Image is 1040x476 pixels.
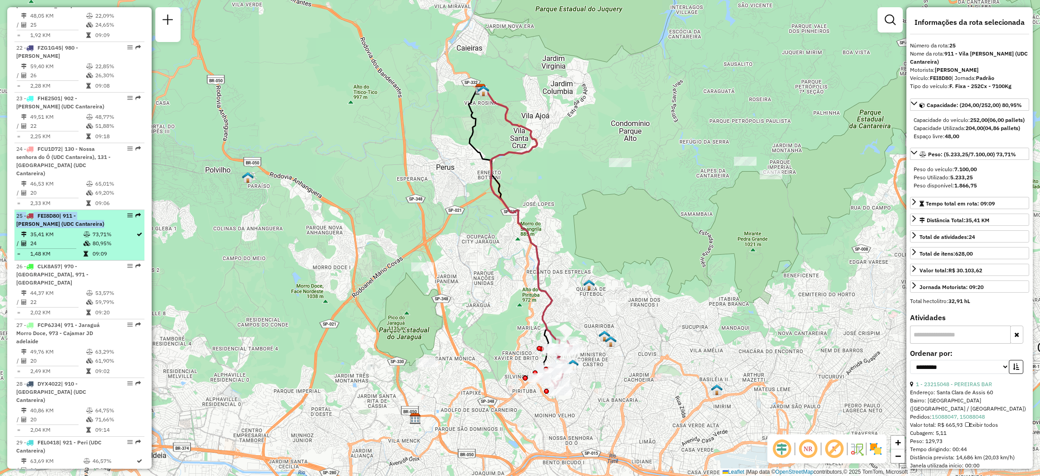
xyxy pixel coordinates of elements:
[868,442,883,456] img: Exibir/Ocultar setores
[21,73,27,78] i: Total de Atividades
[910,280,1029,293] a: Jornada Motorista: 09:20
[910,66,1029,74] div: Motorista:
[771,438,793,460] span: Ocultar deslocamento
[30,112,86,121] td: 49,51 KM
[37,44,61,51] span: FZG1G45
[910,297,1029,305] div: Total hectolitro:
[475,84,487,95] img: CDD Norte
[242,172,254,183] img: Teste HB
[945,133,959,140] strong: 48,00
[86,349,93,355] i: % de utilização do peso
[910,421,1029,429] div: Valor total: R$ 665,93
[910,18,1029,27] h4: Informações da rota selecionada
[976,75,994,81] strong: Padrão
[127,322,133,327] em: Opções
[21,64,27,69] i: Distância Total
[549,387,572,396] div: Atividade não roteirizada - ARLINO FREIRE DA SIL
[30,199,86,208] td: 2,33 KM
[37,263,60,270] span: CLK8A57
[910,462,1029,470] div: Janela utilizada início: 00:00
[95,31,140,40] td: 09:09
[910,348,1029,359] label: Ordenar por:
[16,425,21,434] td: =
[711,384,723,396] img: 613 UDC WCL Casa Verde
[86,22,93,28] i: % de utilização da cubagem
[84,232,90,237] i: % de utilização do peso
[95,425,140,434] td: 09:14
[16,188,21,197] td: /
[95,132,140,141] td: 09:18
[910,264,1029,276] a: Valor total:R$ 30.103,62
[30,466,83,475] td: 14
[16,95,104,110] span: 23 -
[30,71,86,80] td: 26
[16,212,104,227] span: | 911 - [PERSON_NAME] (UDC Cantareira)
[16,466,21,475] td: /
[86,181,93,187] i: % de utilização do peso
[16,298,21,307] td: /
[16,263,88,286] span: | 970 - [GEOGRAPHIC_DATA], 971 - [GEOGRAPHIC_DATA]
[37,212,59,219] span: FEI8D80
[30,367,86,376] td: 2,49 KM
[950,174,973,181] strong: 5.233,25
[135,381,141,386] em: Rota exportada
[30,239,83,248] td: 24
[919,266,982,275] div: Valor total:
[910,162,1029,193] div: Peso: (5.233,25/7.100,00) 73,71%
[127,263,133,269] em: Opções
[86,408,93,413] i: % de utilização do peso
[797,438,819,460] span: Ocultar NR
[599,330,610,342] img: UDC Cantareira
[965,421,998,428] span: Exibir todos
[583,279,595,291] img: 614 UDC WCL Jd Damasceno
[910,429,947,436] span: Cubagem: 5,11
[16,20,21,29] td: /
[86,417,93,422] i: % de utilização da cubagem
[928,151,1016,158] span: Peso: (5.233,25/7.100,00) 73,71%
[135,45,141,50] em: Rota exportada
[30,308,86,317] td: 2,02 KM
[932,413,985,420] a: 15088047, 15088048
[16,132,21,141] td: =
[30,132,86,141] td: 2,25 KM
[30,31,86,40] td: 1,92 KM
[21,299,27,305] i: Total de Atividades
[86,134,91,139] i: Tempo total em rota
[21,349,27,355] i: Distância Total
[910,397,1029,413] div: Bairro: [GEOGRAPHIC_DATA] ([GEOGRAPHIC_DATA] / [GEOGRAPHIC_DATA])
[567,359,579,371] img: UDC Sítio Morro Grande
[30,347,86,356] td: 49,76 KM
[760,170,782,179] div: Atividade não roteirizada - EJ COTRIM RESTAURANT
[910,42,1029,50] div: Número da rota:
[135,95,141,101] em: Rota exportada
[30,121,86,131] td: 22
[37,439,59,446] span: FEL0418
[21,290,27,296] i: Distância Total
[95,347,140,356] td: 63,29%
[16,31,21,40] td: =
[21,408,27,413] i: Distância Total
[86,201,91,206] i: Tempo total em rota
[746,469,747,475] span: |
[914,166,977,173] span: Peso do veículo:
[954,182,977,189] strong: 1.866,75
[84,251,88,257] i: Tempo total em rota
[84,458,90,464] i: % de utilização do peso
[914,182,1026,190] div: Peso disponível:
[919,283,984,291] div: Jornada Motorista: 09:20
[910,98,1029,111] a: Capacidade: (204,00/252,00) 80,95%
[910,247,1029,259] a: Total de itens:628,00
[16,439,102,454] span: | 921 - Peri (UDC Cantareira)
[16,199,21,208] td: =
[127,146,133,151] em: Opções
[127,439,133,445] em: Opções
[919,216,989,224] div: Distância Total:
[720,468,910,476] div: Map data © contributors,© 2025 TomTom, Microsoft
[30,415,86,424] td: 20
[37,145,61,152] span: FCU1D72
[16,439,102,454] span: 29 -
[988,117,1025,123] strong: (06,00 pallets)
[21,358,27,364] i: Total de Atividades
[92,249,136,258] td: 09:09
[86,299,93,305] i: % de utilização da cubagem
